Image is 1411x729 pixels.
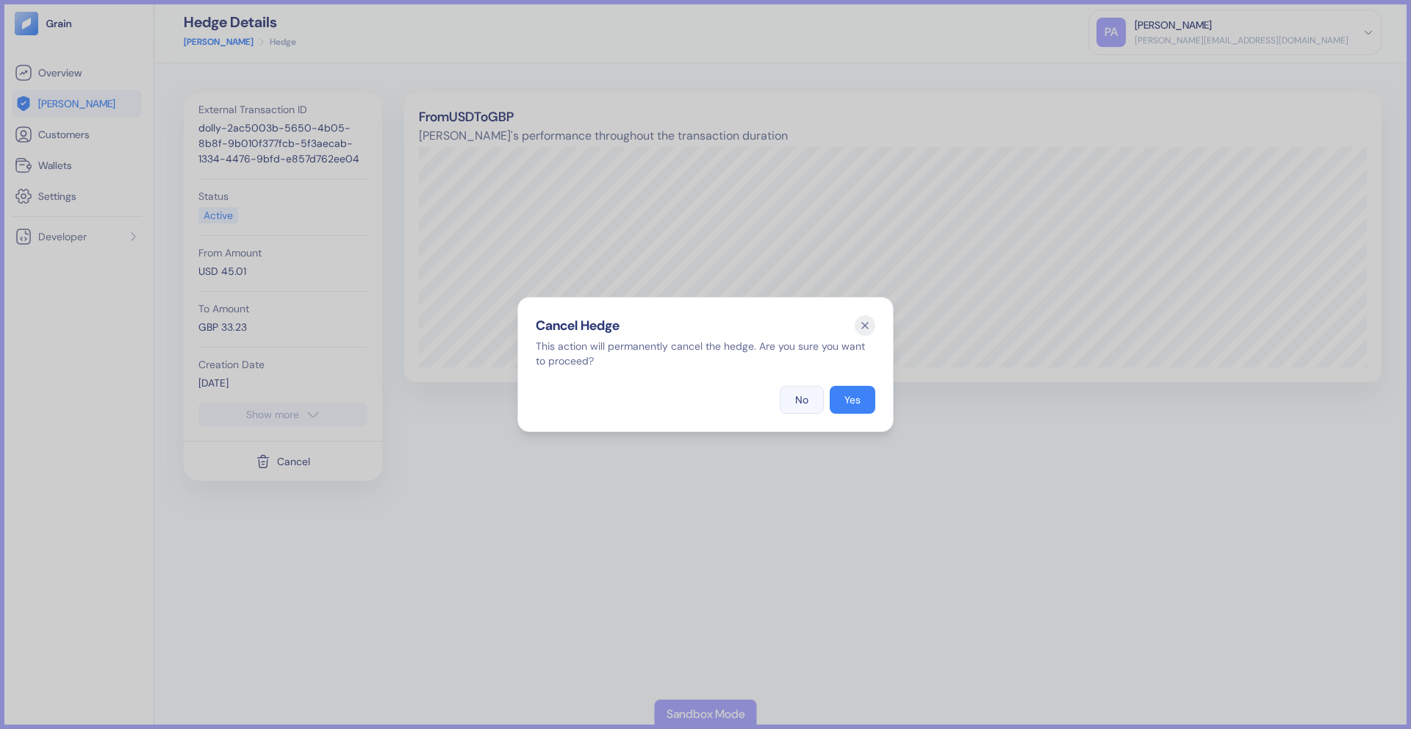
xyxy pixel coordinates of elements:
div: No [795,395,808,405]
button: No [780,386,824,414]
div: Yes [844,395,861,405]
div: This action will permanently cancel the hedge. Are you sure you want to proceed? [536,339,875,368]
div: Cancel Hedge [536,315,875,336]
button: Yes [830,386,875,414]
